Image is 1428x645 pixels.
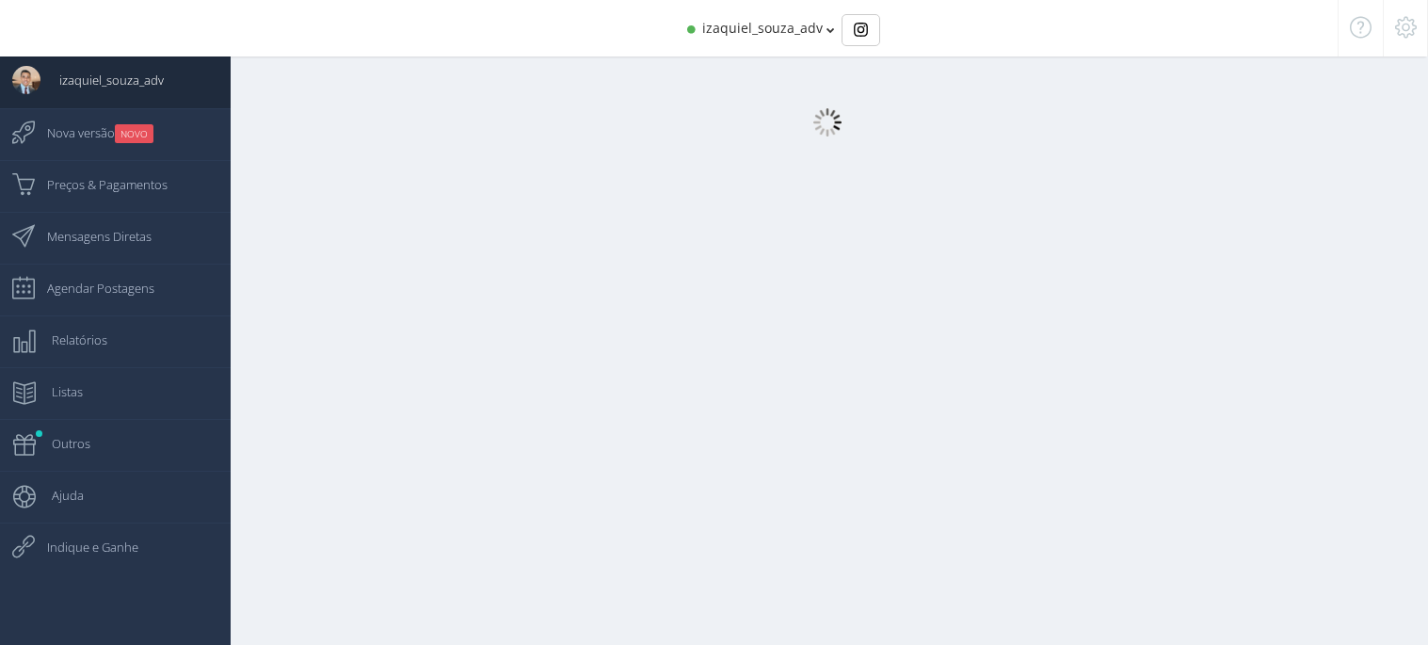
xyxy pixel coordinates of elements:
span: Agendar Postagens [28,265,154,312]
span: izaquiel_souza_adv [40,56,164,104]
img: Instagram_simple_icon.svg [854,23,868,37]
span: Relatórios [33,316,107,363]
img: loader.gif [813,108,842,137]
span: Ajuda [33,472,84,519]
span: Outros [33,420,90,467]
div: Basic example [842,14,880,46]
span: Listas [33,368,83,415]
small: NOVO [115,124,153,143]
span: Nova versão [28,109,153,156]
span: izaquiel_souza_adv [702,19,823,37]
span: Mensagens Diretas [28,213,152,260]
img: User Image [12,66,40,94]
span: Indique e Ganhe [28,524,138,571]
span: Preços & Pagamentos [28,161,168,208]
